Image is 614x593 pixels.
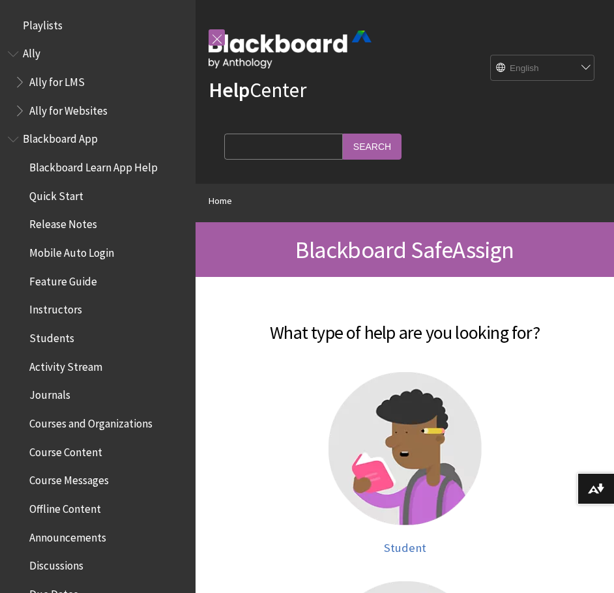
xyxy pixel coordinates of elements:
[29,156,158,174] span: Blackboard Learn App Help
[295,235,514,265] span: Blackboard SafeAssign
[491,55,595,81] select: Site Language Selector
[29,470,109,487] span: Course Messages
[29,100,108,117] span: Ally for Websites
[29,299,82,317] span: Instructors
[29,242,114,259] span: Mobile Auto Login
[29,527,106,544] span: Announcements
[29,384,70,402] span: Journals
[29,270,97,288] span: Feature Guide
[329,372,482,525] img: Student help
[343,134,402,159] input: Search
[23,128,98,146] span: Blackboard App
[29,356,102,373] span: Activity Stream
[29,412,153,430] span: Courses and Organizations
[209,77,306,103] a: HelpCenter
[209,31,372,68] img: Blackboard by Anthology
[8,14,188,36] nav: Book outline for Playlists
[29,498,101,515] span: Offline Content
[384,540,426,555] span: Student
[29,214,97,231] span: Release Notes
[209,193,232,209] a: Home
[29,185,83,203] span: Quick Start
[23,43,40,61] span: Ally
[222,303,588,346] h2: What type of help are you looking for?
[29,71,85,89] span: Ally for LMS
[29,327,74,345] span: Students
[29,555,83,572] span: Discussions
[8,43,188,122] nav: Book outline for Anthology Ally Help
[29,441,102,459] span: Course Content
[222,372,588,555] a: Student help Student
[23,14,63,32] span: Playlists
[209,77,250,103] strong: Help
